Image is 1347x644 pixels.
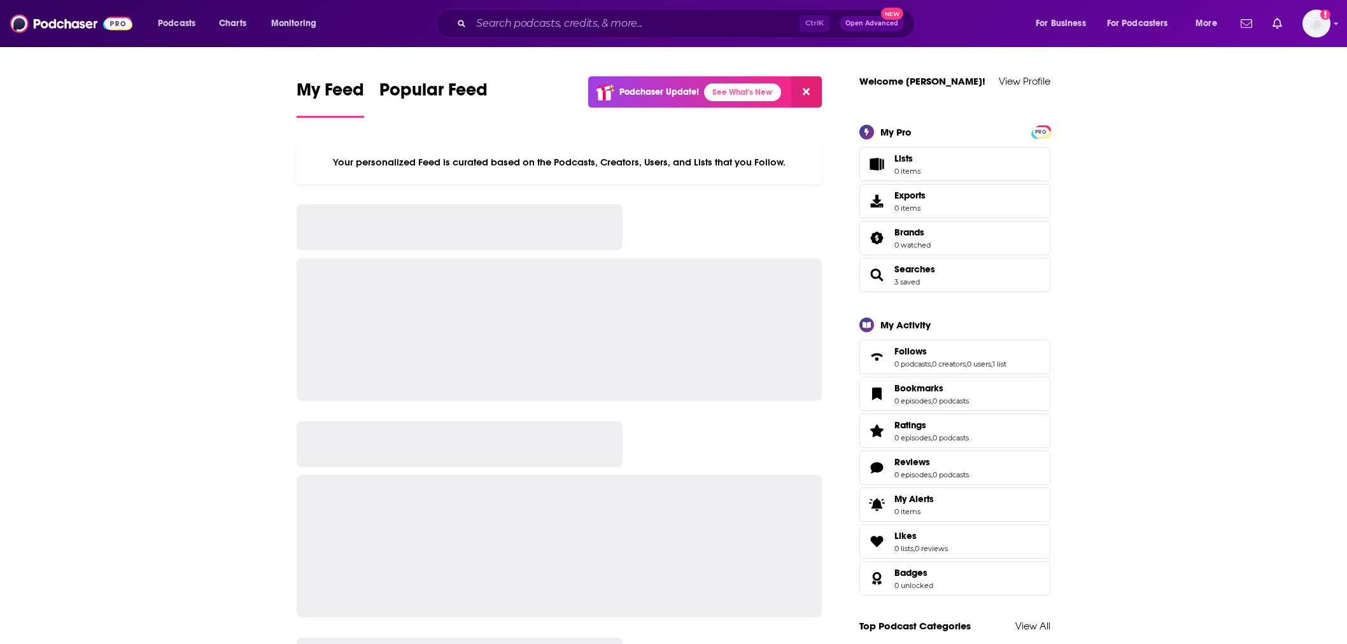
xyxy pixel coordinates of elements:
[931,470,933,479] span: ,
[859,340,1050,374] span: Follows
[894,419,969,431] a: Ratings
[894,530,948,542] a: Likes
[471,13,800,34] input: Search podcasts, credits, & more...
[379,79,488,118] a: Popular Feed
[1195,15,1217,32] span: More
[999,75,1050,87] a: View Profile
[379,79,488,108] span: Popular Feed
[931,433,933,442] span: ,
[211,13,254,34] a: Charts
[619,87,699,97] p: Podchaser Update!
[894,493,934,505] span: My Alerts
[880,319,931,331] div: My Activity
[894,382,943,394] span: Bookmarks
[1033,126,1048,136] a: PRO
[1302,10,1330,38] span: Logged in as emilyjherman
[859,221,1050,255] span: Brands
[894,227,924,238] span: Brands
[1027,13,1102,34] button: open menu
[864,422,889,440] a: Ratings
[933,396,969,405] a: 0 podcasts
[859,561,1050,596] span: Badges
[967,360,991,368] a: 0 users
[894,167,920,176] span: 0 items
[297,79,364,108] span: My Feed
[271,15,316,32] span: Monitoring
[894,419,926,431] span: Ratings
[864,570,889,587] a: Badges
[1302,10,1330,38] img: User Profile
[864,348,889,366] a: Follows
[262,13,333,34] button: open menu
[859,147,1050,181] a: Lists
[894,263,935,275] a: Searches
[864,496,889,514] span: My Alerts
[1033,127,1048,137] span: PRO
[894,544,913,553] a: 0 lists
[864,266,889,284] a: Searches
[894,567,933,578] a: Badges
[894,507,934,516] span: 0 items
[1320,10,1330,20] svg: Add a profile image
[915,544,948,553] a: 0 reviews
[859,258,1050,292] span: Searches
[859,414,1050,448] span: Ratings
[894,204,926,213] span: 0 items
[864,459,889,477] a: Reviews
[859,524,1050,559] span: Likes
[966,360,967,368] span: ,
[859,377,1050,411] span: Bookmarks
[991,360,992,368] span: ,
[894,346,927,357] span: Follows
[932,360,966,368] a: 0 creators
[864,229,889,247] a: Brands
[894,346,1006,357] a: Follows
[859,487,1050,522] a: My Alerts
[219,15,246,32] span: Charts
[1107,15,1168,32] span: For Podcasters
[1099,13,1187,34] button: open menu
[859,451,1050,485] span: Reviews
[297,141,822,184] div: Your personalized Feed is curated based on the Podcasts, Creators, Users, and Lists that you Follow.
[1302,10,1330,38] button: Show profile menu
[894,360,931,368] a: 0 podcasts
[448,9,927,38] div: Search podcasts, credits, & more...
[894,456,969,468] a: Reviews
[297,79,364,118] a: My Feed
[913,544,915,553] span: ,
[859,620,971,632] a: Top Podcast Categories
[881,8,904,20] span: New
[894,241,931,249] a: 0 watched
[845,20,898,27] span: Open Advanced
[894,433,931,442] a: 0 episodes
[158,15,195,32] span: Podcasts
[840,16,904,31] button: Open AdvancedNew
[800,15,829,32] span: Ctrl K
[894,190,926,201] span: Exports
[864,192,889,210] span: Exports
[933,433,969,442] a: 0 podcasts
[931,360,932,368] span: ,
[864,155,889,173] span: Lists
[894,153,913,164] span: Lists
[1267,13,1287,34] a: Show notifications dropdown
[10,11,132,36] img: Podchaser - Follow, Share and Rate Podcasts
[931,396,933,405] span: ,
[864,385,889,403] a: Bookmarks
[933,470,969,479] a: 0 podcasts
[894,567,927,578] span: Badges
[894,530,917,542] span: Likes
[864,533,889,550] a: Likes
[1036,15,1086,32] span: For Business
[1015,620,1050,632] a: View All
[894,153,920,164] span: Lists
[894,277,920,286] a: 3 saved
[894,470,931,479] a: 0 episodes
[859,184,1050,218] a: Exports
[1187,13,1233,34] button: open menu
[992,360,1006,368] a: 1 list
